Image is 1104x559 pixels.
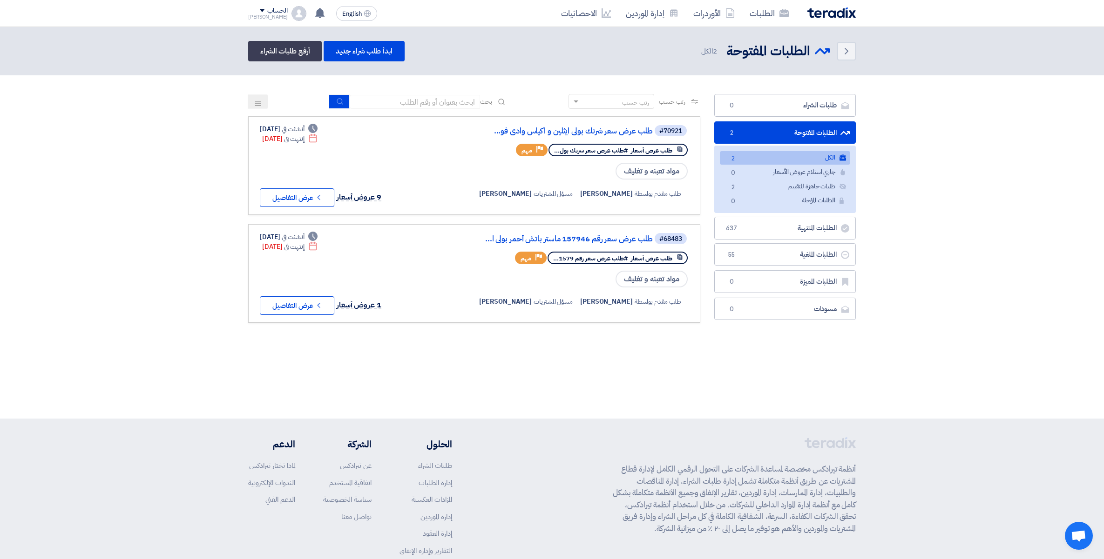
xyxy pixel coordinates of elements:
li: الشركة [323,437,372,451]
span: 2 [727,183,738,193]
div: [DATE] [260,124,318,134]
span: 2 [726,128,737,138]
a: جاري استلام عروض الأسعار [720,166,850,179]
a: إدارة الموردين [420,512,452,522]
input: ابحث بعنوان أو رقم الطلب [350,95,480,109]
span: إنتهت في [284,134,304,144]
span: رتب حسب [659,97,685,106]
span: مهم [522,146,532,155]
a: طلبات الشراء0 [714,94,856,117]
div: [DATE] [262,134,318,144]
a: طلب عرض سعر شرنك بولى ايثلين و اكياس وادى فو... [467,127,653,135]
a: Open chat [1065,522,1093,550]
a: التقارير وإدارة الإنفاق [400,546,452,556]
span: 2 [713,46,717,56]
a: إدارة الطلبات [419,478,452,488]
span: 0 [727,168,738,178]
a: مسودات0 [714,298,856,320]
span: طلب مقدم بواسطة [635,189,682,199]
span: مسؤل المشتريات [534,297,573,306]
span: طلب مقدم بواسطة [635,297,682,306]
a: الطلبات المنتهية637 [714,217,856,240]
span: مواد تعبئه و تغليف [616,163,688,180]
a: ابدأ طلب شراء جديد [324,41,404,61]
p: أنظمة تيرادكس مخصصة لمساعدة الشركات على التحول الرقمي الكامل لإدارة قطاع المشتريات عن طريق أنظمة ... [613,463,856,534]
span: 0 [726,277,737,286]
span: طلب عرض أسعار [631,254,672,263]
button: عرض التفاصيل [260,188,334,207]
h2: الطلبات المفتوحة [726,42,810,60]
a: الطلبات المؤجلة [720,194,850,207]
span: #طلب عرض سعر شرنك بول... [554,146,628,155]
li: الدعم [248,437,295,451]
span: [PERSON_NAME] [580,189,633,199]
a: الطلبات المفتوحة2 [714,121,856,144]
span: 55 [726,250,737,260]
span: #طلب عرض سعر رقم 1579... [553,254,628,263]
div: الحساب [267,7,287,15]
span: [PERSON_NAME] [580,297,633,306]
span: الكل [701,46,719,57]
button: English [336,6,377,21]
a: الاحصائيات [554,2,618,24]
a: لماذا تختار تيرادكس [249,460,295,471]
span: إنتهت في [284,242,304,252]
a: طلبات الشراء [418,460,452,471]
span: 0 [726,101,737,110]
span: 0 [727,197,738,206]
div: رتب حسب [622,98,649,107]
a: الطلبات المميزة0 [714,270,856,293]
span: مسؤل المشتريات [534,189,573,199]
a: اتفاقية المستخدم [329,478,372,488]
div: #70921 [659,128,682,134]
span: [PERSON_NAME] [479,297,532,306]
span: 2 [727,154,738,164]
div: #68483 [659,236,682,242]
span: English [342,11,362,17]
span: مواد تعبئه و تغليف [616,271,688,287]
a: طلب عرض سعر رقم 157946 ماستر باتش أحمر بولى ا... [467,235,653,243]
li: الحلول [400,437,452,451]
span: مهم [521,254,531,263]
span: 0 [726,305,737,314]
a: طلبات جاهزة للتقييم [720,180,850,193]
a: الدعم الفني [265,494,295,505]
span: بحث [480,97,492,106]
span: طلب عرض أسعار [631,146,672,155]
a: الطلبات [742,2,796,24]
img: Teradix logo [807,7,856,18]
span: 1 عروض أسعار [337,299,381,311]
img: profile_test.png [291,6,306,21]
span: 9 عروض أسعار [337,192,381,203]
a: المزادات العكسية [412,494,452,505]
a: عن تيرادكس [340,460,372,471]
span: [PERSON_NAME] [479,189,532,199]
span: أنشئت في [282,232,304,242]
div: [DATE] [260,232,318,242]
a: الكل [720,151,850,165]
a: إدارة العقود [423,528,452,539]
a: الندوات الإلكترونية [248,478,295,488]
a: سياسة الخصوصية [323,494,372,505]
span: أنشئت في [282,124,304,134]
div: [DATE] [262,242,318,252]
div: [PERSON_NAME] [248,14,288,20]
button: عرض التفاصيل [260,296,334,315]
span: 637 [726,224,737,233]
a: الأوردرات [686,2,742,24]
a: أرفع طلبات الشراء [248,41,322,61]
a: إدارة الموردين [618,2,686,24]
a: تواصل معنا [341,512,372,522]
a: الطلبات الملغية55 [714,243,856,266]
